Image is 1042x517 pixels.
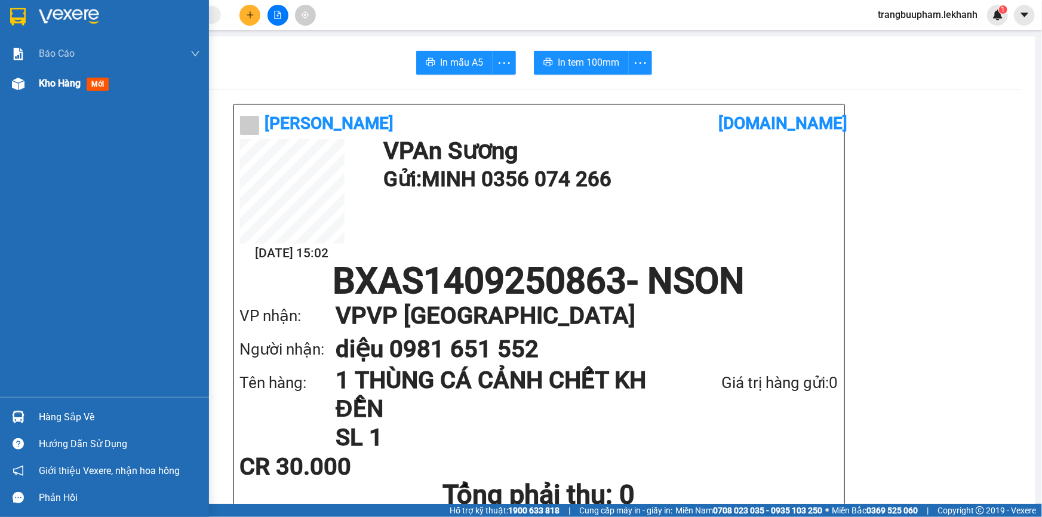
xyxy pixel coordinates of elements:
button: printerIn mẫu A5 [416,51,493,75]
span: notification [13,465,24,476]
div: 0981651552 [114,53,235,70]
h2: [DATE] 15:02 [240,244,345,263]
div: Hàng sắp về [39,408,200,426]
button: printerIn tem 100mm [534,51,629,75]
div: Người nhận: [240,337,336,362]
b: [DOMAIN_NAME] [718,113,847,133]
img: warehouse-icon [12,411,24,423]
span: ⚪️ [825,508,829,513]
div: 0356074266 [10,39,106,56]
img: solution-icon [12,48,24,60]
h1: Tổng phải thu: 0 [240,479,838,511]
span: trangbuupham.lekhanh [868,7,987,22]
span: Báo cáo [39,46,75,61]
span: more [493,56,515,70]
div: CR 30.000 [240,455,438,479]
button: caret-down [1014,5,1035,26]
span: Kho hàng [39,78,81,89]
span: Giới thiệu Vexere, nhận hoa hồng [39,463,180,478]
div: MINH [10,24,106,39]
b: [PERSON_NAME] [265,113,394,133]
div: VP [GEOGRAPHIC_DATA] [114,10,235,39]
div: 30.000 [9,77,107,91]
button: aim [295,5,316,26]
span: 1 [1001,5,1005,14]
h1: SL 1 [336,423,659,452]
h1: VP An Sương [383,139,832,163]
span: Nhận: [114,11,143,24]
h1: Gửi: MINH 0356 074 266 [383,163,832,196]
h1: diệu 0981 651 552 [336,333,814,366]
span: In tem 100mm [558,55,619,70]
span: file-add [273,11,282,19]
span: Gửi: [10,11,29,24]
span: | [568,504,570,517]
h1: 1 THÙNG CÁ CẢNH CHẾT KH ĐỀN [336,366,659,423]
span: mới [87,78,109,91]
span: Hỗ trợ kỹ thuật: [450,504,560,517]
button: more [628,51,652,75]
span: caret-down [1019,10,1030,20]
div: Hướng dẫn sử dụng [39,435,200,453]
div: diệu [114,39,235,53]
img: icon-new-feature [992,10,1003,20]
span: down [190,49,200,59]
button: plus [239,5,260,26]
span: message [13,492,24,503]
span: printer [543,57,553,69]
img: logo-vxr [10,8,26,26]
strong: 1900 633 818 [508,506,560,515]
div: Giá trị hàng gửi: 0 [659,371,838,395]
div: An Sương [10,10,106,24]
strong: 0708 023 035 - 0935 103 250 [713,506,822,515]
span: printer [426,57,435,69]
span: CR : [9,78,27,91]
span: Cung cấp máy in - giấy in: [579,504,672,517]
span: Miền Bắc [832,504,918,517]
span: question-circle [13,438,24,450]
span: copyright [976,506,984,515]
sup: 1 [999,5,1007,14]
span: In mẫu A5 [440,55,483,70]
strong: 0369 525 060 [866,506,918,515]
span: Miền Nam [675,504,822,517]
span: aim [301,11,309,19]
span: | [927,504,929,517]
button: file-add [268,5,288,26]
span: plus [246,11,254,19]
div: VP nhận: [240,304,336,328]
div: Tên hàng: [240,371,336,395]
h1: VP VP [GEOGRAPHIC_DATA] [336,299,814,333]
img: warehouse-icon [12,78,24,90]
span: more [629,56,651,70]
div: Phản hồi [39,489,200,507]
h1: BXAS1409250863 - NSON [240,263,838,299]
button: more [492,51,516,75]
